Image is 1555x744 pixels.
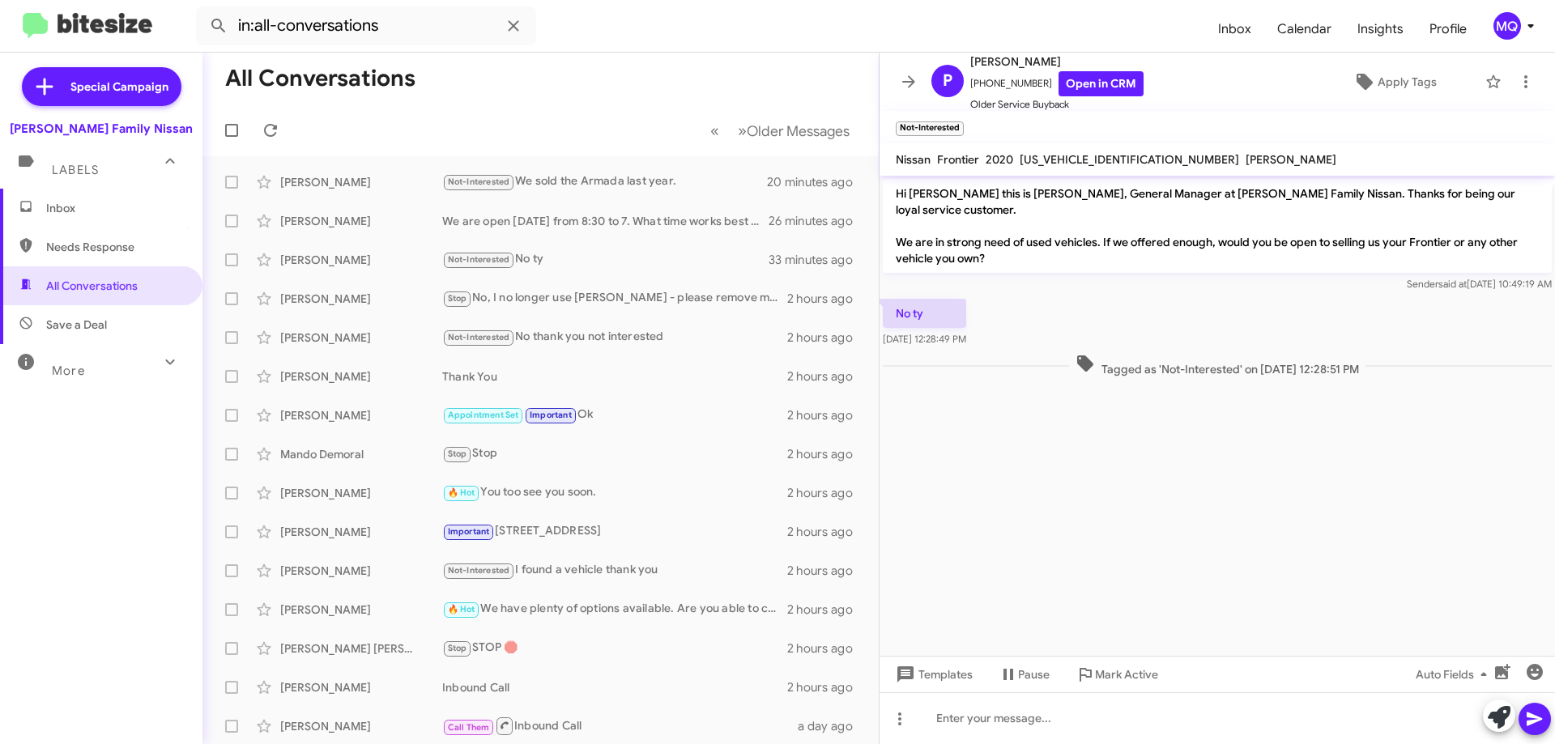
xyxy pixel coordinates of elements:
div: No, I no longer use [PERSON_NAME] - please remove me from your list - thank you [442,289,787,308]
span: Important [448,526,490,537]
div: [PERSON_NAME] [280,213,442,229]
input: Search [196,6,536,45]
div: [PERSON_NAME] [280,602,442,618]
div: 2 hours ago [787,329,866,346]
span: Save a Deal [46,317,107,333]
div: [PERSON_NAME] [280,174,442,190]
span: All Conversations [46,278,138,294]
span: P [943,68,952,94]
div: We are open [DATE] from 8:30 to 7. What time works best for you? [442,213,769,229]
div: No ty [442,250,769,269]
span: Older Messages [747,122,850,140]
span: 🔥 Hot [448,487,475,498]
a: Inbox [1205,6,1264,53]
button: Apply Tags [1311,67,1477,96]
div: STOP 🛑 [442,639,787,657]
span: [PHONE_NUMBER] [970,71,1144,96]
div: Inbound Call [442,679,787,695]
div: 2 hours ago [787,368,866,385]
span: Apply Tags [1378,67,1437,96]
a: Open in CRM [1059,71,1144,96]
span: Templates [893,660,973,689]
span: Nissan [896,152,931,167]
span: [DATE] 12:28:49 PM [883,333,966,345]
small: Not-Interested [896,121,964,136]
a: Profile [1417,6,1480,53]
a: Insights [1344,6,1417,53]
div: [PERSON_NAME] [280,368,442,385]
span: Stop [448,293,467,304]
span: Special Campaign [70,79,168,95]
div: 2 hours ago [787,485,866,501]
div: 2 hours ago [787,563,866,579]
span: Tagged as 'Not-Interested' on [DATE] 12:28:51 PM [1069,354,1365,377]
span: More [52,363,85,378]
span: Important [530,410,572,420]
div: We have plenty of options available. Are you able to come in [DATE] and see what options we have? [442,600,787,619]
div: Mando Demoral [280,446,442,462]
span: » [738,121,747,141]
span: [PERSON_NAME] [1246,152,1336,167]
span: Not-Interested [448,565,510,576]
div: 33 minutes ago [769,252,866,268]
div: 2 hours ago [787,679,866,695]
div: 20 minutes ago [769,174,866,190]
span: Pause [1018,660,1050,689]
div: [PERSON_NAME] [280,291,442,307]
div: Inbound Call [442,716,798,736]
div: Thank You [442,368,787,385]
div: You too see you soon. [442,483,787,502]
div: No thank you not interested [442,328,787,346]
button: Pause [986,660,1063,689]
div: [PERSON_NAME] Family Nissan [10,121,193,137]
div: [PERSON_NAME] [280,524,442,540]
span: [US_VEHICLE_IDENTIFICATION_NUMBER] [1020,152,1239,167]
span: Frontier [937,152,979,167]
button: Next [728,114,859,147]
div: [PERSON_NAME] [280,329,442,346]
div: [PERSON_NAME] [280,563,442,579]
div: [PERSON_NAME] [280,252,442,268]
span: Stop [448,643,467,653]
span: Call Them [448,722,490,733]
div: [STREET_ADDRESS] [442,522,787,541]
span: [PERSON_NAME] [970,52,1144,71]
p: No ty [883,299,966,328]
div: 2 hours ago [787,640,866,657]
div: I found a vehicle thank you [442,561,787,580]
span: Inbox [46,200,184,216]
div: [PERSON_NAME] [PERSON_NAME] [280,640,442,657]
div: 2 hours ago [787,602,866,618]
div: Stop [442,444,787,463]
a: Special Campaign [22,67,181,106]
div: Ok [442,406,787,424]
button: Mark Active [1063,660,1171,689]
div: [PERSON_NAME] [280,485,442,501]
span: Not-Interested [448,254,510,265]
p: Hi [PERSON_NAME] this is [PERSON_NAME], General Manager at [PERSON_NAME] Family Nissan. Thanks fo... [883,179,1552,273]
div: We sold the Armada last year. [442,172,769,191]
span: Not-Interested [448,176,510,187]
div: a day ago [798,718,866,734]
span: 2020 [986,152,1013,167]
span: Auto Fields [1416,660,1493,689]
span: « [710,121,719,141]
div: 2 hours ago [787,446,866,462]
span: Older Service Buyback [970,96,1144,113]
div: MQ [1493,12,1521,40]
nav: Page navigation example [701,114,859,147]
div: [PERSON_NAME] [280,679,442,695]
div: 2 hours ago [787,291,866,307]
a: Calendar [1264,6,1344,53]
div: 2 hours ago [787,524,866,540]
div: [PERSON_NAME] [280,718,442,734]
span: Needs Response [46,239,184,255]
span: Stop [448,449,467,459]
div: [PERSON_NAME] [280,407,442,423]
span: Appointment Set [448,410,519,420]
div: 26 minutes ago [769,213,866,229]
